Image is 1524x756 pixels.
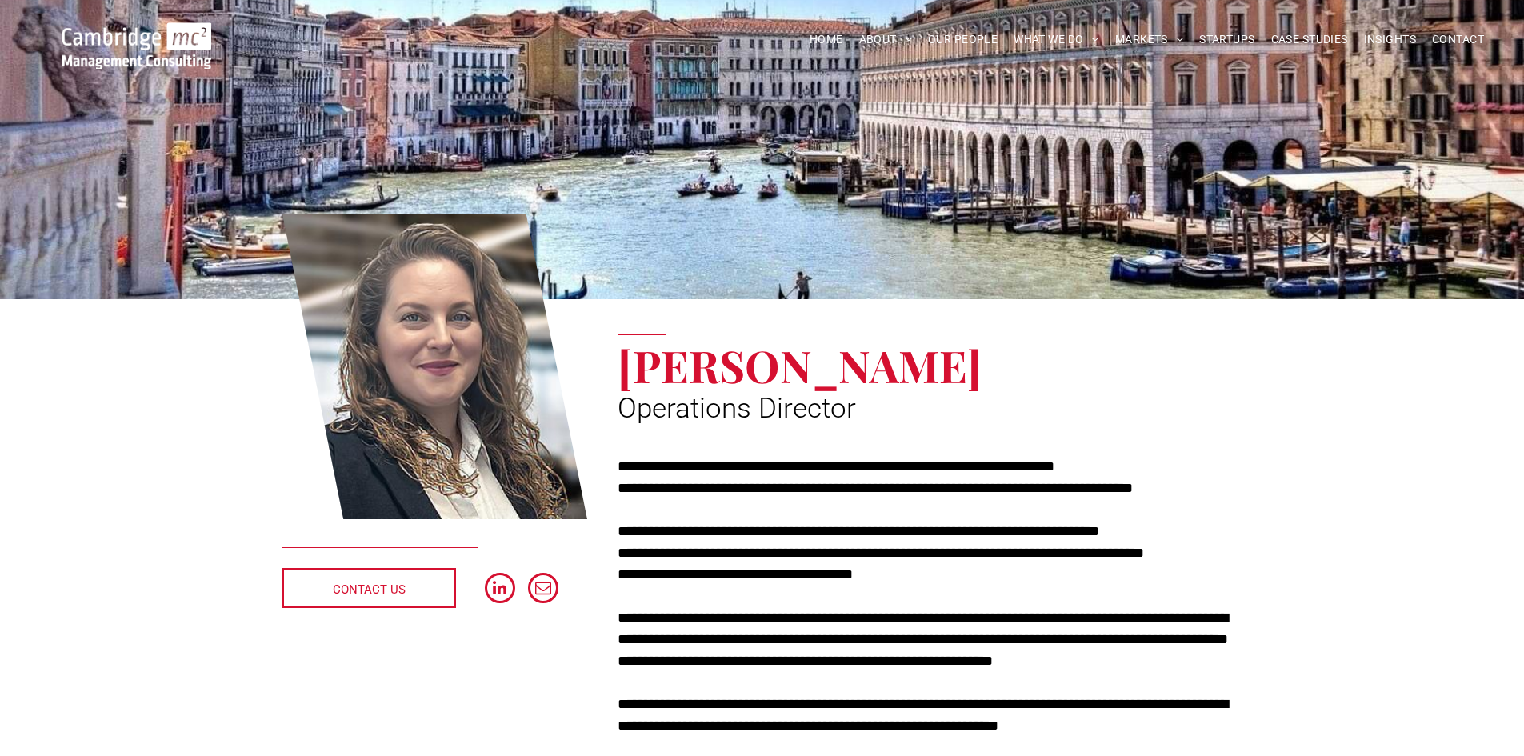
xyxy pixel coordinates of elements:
a: OUR PEOPLE [920,27,1006,52]
a: CONTACT [1424,27,1492,52]
a: STARTUPS [1191,27,1262,52]
a: CASE STUDIES [1263,27,1356,52]
a: HOME [802,27,851,52]
a: WHAT WE DO [1006,27,1107,52]
a: MARKETS [1107,27,1191,52]
a: linkedin [485,573,515,607]
span: CONTACT US [333,570,406,610]
span: [PERSON_NAME] [618,335,982,394]
img: Go to Homepage [62,22,211,69]
a: ABOUT [851,27,921,52]
a: CONTACT US [282,568,456,608]
a: INSIGHTS [1356,27,1424,52]
span: Operations Director [618,392,856,425]
a: email [528,573,558,607]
